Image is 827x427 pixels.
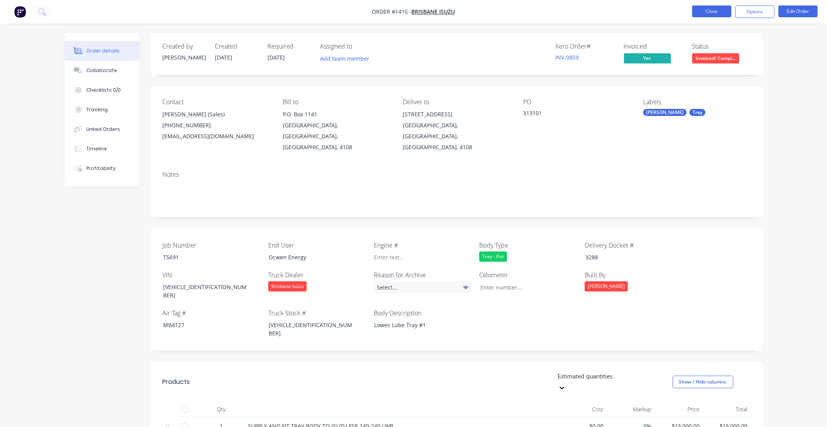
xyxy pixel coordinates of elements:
[86,165,116,172] div: Profitability
[163,377,190,387] div: Products
[262,251,360,263] div: Ocwen Energy
[268,43,311,50] div: Required
[368,319,466,331] div: Lowes Lube Tray #1
[556,54,579,61] a: INV-0859
[523,109,621,120] div: 313101
[163,53,206,62] div: [PERSON_NAME]
[692,53,739,63] span: Invoiced/ Compl...
[374,281,472,293] div: Select...
[374,241,472,250] label: Engine #
[163,131,270,142] div: [EMAIL_ADDRESS][DOMAIN_NAME]
[283,109,390,153] div: P.O. Box 1141[GEOGRAPHIC_DATA], [GEOGRAPHIC_DATA], [GEOGRAPHIC_DATA], 4108
[735,5,774,18] button: Options
[643,98,751,106] div: Labels
[163,270,261,280] label: VIN
[479,251,507,262] div: Tray - Flat
[655,402,703,417] div: Price
[624,43,683,50] div: Invoiced
[65,139,139,159] button: Timeline
[86,47,120,54] div: Order details
[86,106,108,113] div: Tracking
[403,109,510,120] div: [STREET_ADDRESS]
[559,402,607,417] div: Cost
[283,98,390,106] div: Bill to
[268,281,307,291] div: Brisbane Isuzu
[607,402,655,417] div: Markup
[163,109,270,120] div: [PERSON_NAME] (Sales)
[643,109,687,116] div: [PERSON_NAME]
[283,120,390,153] div: [GEOGRAPHIC_DATA], [GEOGRAPHIC_DATA], [GEOGRAPHIC_DATA], 4108
[556,43,614,50] div: Xero Order #
[403,120,510,153] div: [GEOGRAPHIC_DATA], [GEOGRAPHIC_DATA], [GEOGRAPHIC_DATA], 4108
[65,119,139,139] button: Linked Orders
[692,53,739,65] button: Invoiced/ Compl...
[692,43,751,50] div: Status
[86,145,107,152] div: Timeline
[65,61,139,80] button: Collaborate
[262,319,360,339] div: [VEHICLE_IDENTIFICATION_NUMBER]
[65,41,139,61] button: Order details
[215,54,233,61] span: [DATE]
[163,171,751,178] div: Notes
[65,159,139,178] button: Profitability
[268,270,366,280] label: Truck Dealer
[86,87,121,94] div: Checklists 0/0
[163,43,206,50] div: Created by
[86,126,120,133] div: Linked Orders
[474,281,577,293] input: Enter number...
[14,6,26,18] img: Factory
[163,98,270,106] div: Contact
[268,241,366,250] label: End User
[268,54,285,61] span: [DATE]
[703,402,751,417] div: Total
[412,8,455,16] a: Brisbane Isuzu
[86,67,117,74] div: Collaborate
[157,319,255,331] div: MBAT27
[585,270,683,280] label: Built By
[585,241,683,250] label: Delivery Docket #
[157,251,255,263] div: T5691
[157,281,255,301] div: [VEHICLE_IDENTIFICATION_NUMBER]
[479,241,577,250] label: Body Type
[163,120,270,131] div: [PHONE_NUMBER]
[163,241,261,250] label: Job Number
[268,308,366,318] label: Truck Stock #
[320,43,399,50] div: Assigned to
[374,270,472,280] label: Reason for Archive
[316,53,373,64] button: Add team member
[198,402,245,417] div: Qty
[692,5,731,17] button: Close
[624,53,671,63] span: Yes
[372,8,412,16] span: Order #1415 -
[585,281,628,291] div: [PERSON_NAME]
[215,43,258,50] div: Created
[479,270,577,280] label: Odometer
[163,308,261,318] label: Air Tag #
[523,98,631,106] div: PO
[374,308,472,318] label: Body Description
[403,109,510,153] div: [STREET_ADDRESS][GEOGRAPHIC_DATA], [GEOGRAPHIC_DATA], [GEOGRAPHIC_DATA], 4108
[403,98,510,106] div: Deliver to
[283,109,390,120] div: P.O. Box 1141
[579,251,677,263] div: 3288
[778,5,818,17] button: Edit Order
[163,109,270,142] div: [PERSON_NAME] (Sales)[PHONE_NUMBER][EMAIL_ADDRESS][DOMAIN_NAME]
[65,80,139,100] button: Checklists 0/0
[65,100,139,119] button: Tracking
[320,53,374,64] button: Add team member
[689,109,705,116] div: Tray
[673,376,733,388] button: Show / Hide columns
